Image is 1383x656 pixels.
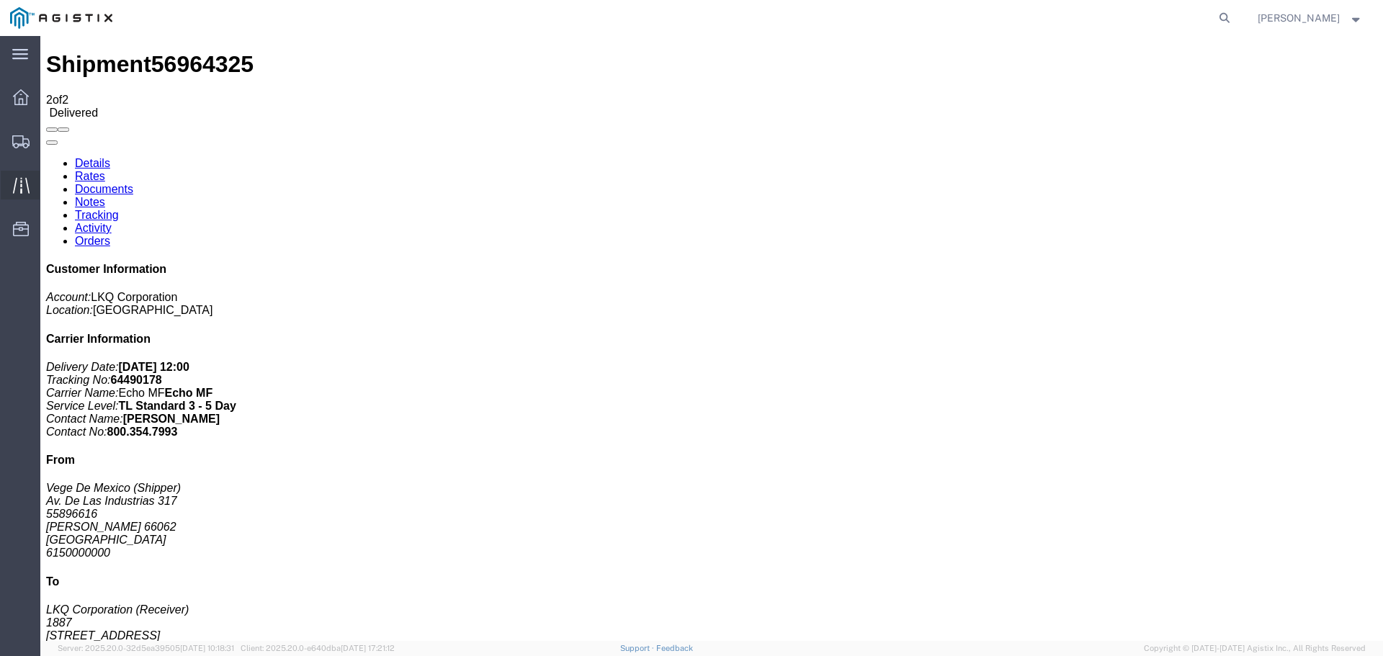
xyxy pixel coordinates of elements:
[40,36,1383,641] iframe: FS Legacy Container
[6,446,1337,524] address: Vege De Mexico (Shipper) Av. De Las Industrias 317 55896616 [PERSON_NAME] 66062 6150000000
[71,338,122,350] b: 64490178
[6,418,1337,431] h4: From
[50,255,137,267] span: LKQ Corporation
[341,644,395,652] span: [DATE] 17:21:12
[6,567,1337,645] address: LKQ Corporation (Receiver) 1887 [STREET_ADDRESS] [STREET_ADDRESS] 6150000000
[6,390,66,402] i: Contact No:
[6,377,83,389] i: Contact Name:
[10,7,112,29] img: logo
[6,498,126,510] span: [GEOGRAPHIC_DATA]
[78,351,124,363] span: Echo MF
[6,325,78,337] i: Delivery Date:
[66,390,137,402] b: 800.354.7993
[656,644,693,652] a: Feedback
[1257,9,1364,27] button: [PERSON_NAME]
[6,268,53,280] i: Location:
[620,644,656,652] a: Support
[6,364,79,376] i: Service Level:
[6,297,1337,310] h4: Carrier Information
[79,364,196,376] b: TL Standard 3 - 5 Day
[83,377,179,389] b: [PERSON_NAME]
[58,644,234,652] span: Server: 2025.20.0-32d5ea39505
[6,338,71,350] i: Tracking No:
[1144,642,1366,655] span: Copyright © [DATE]-[DATE] Agistix Inc., All Rights Reserved
[1258,10,1340,26] span: Sam Sweetser
[6,351,78,363] i: Carrier Name:
[180,644,234,652] span: [DATE] 10:18:31
[6,539,1337,552] h4: To
[241,644,395,652] span: Client: 2025.20.0-e640dba
[124,351,172,363] b: Echo MF
[78,325,148,337] b: [DATE] 12:00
